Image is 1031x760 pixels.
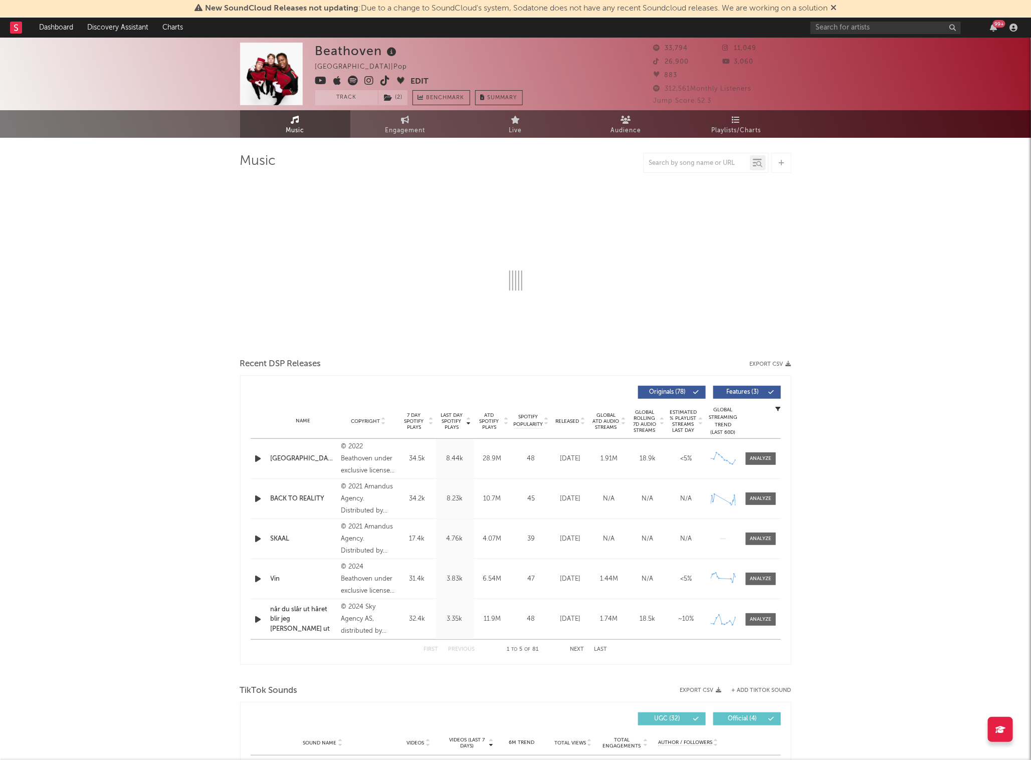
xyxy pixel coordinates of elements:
button: First [424,647,439,652]
button: Export CSV [680,687,722,693]
span: Dismiss [831,5,837,13]
div: 99 + [993,20,1005,28]
span: Official ( 4 ) [720,716,766,722]
div: 31.4k [401,574,434,584]
div: N/A [631,494,665,504]
div: når du slår ut håret blir jeg [PERSON_NAME] ut [271,605,336,634]
button: UGC(32) [638,712,706,725]
div: © 2021 Amandus Agency. Distributed by ADA Nordic - A Division of Warner Music Group [341,481,395,517]
a: Audience [571,110,681,138]
div: Beathoven [315,43,399,59]
div: 18.5k [631,614,665,624]
a: Benchmark [413,90,470,105]
span: Summary [488,95,517,101]
div: N/A [592,494,626,504]
a: [GEOGRAPHIC_DATA] [271,454,336,464]
span: Estimated % Playlist Streams Last Day [670,409,697,433]
div: N/A [631,574,665,584]
div: 4.76k [439,534,471,544]
span: 883 [654,72,678,79]
span: of [524,647,530,652]
span: to [511,647,517,652]
input: Search for artists [810,22,961,34]
span: ATD Spotify Plays [476,412,503,430]
span: Sound Name [303,740,337,746]
span: 7 Day Spotify Plays [401,412,428,430]
span: Music [286,125,304,137]
div: 48 [514,614,549,624]
span: Features ( 3 ) [720,389,766,395]
span: Engagement [385,125,426,137]
div: 39 [514,534,549,544]
div: 6M Trend [498,739,545,746]
span: 11,049 [722,45,756,52]
button: Last [594,647,607,652]
div: [GEOGRAPHIC_DATA] | Pop [315,61,419,73]
div: © 2024 Sky Agency AS, distributed by Universal Music AB [341,601,395,637]
button: Previous [449,647,475,652]
span: Global Rolling 7D Audio Streams [631,409,659,433]
span: Originals ( 78 ) [645,389,691,395]
span: 312,561 Monthly Listeners [654,86,752,92]
span: 26,900 [654,59,689,65]
div: Name [271,417,336,425]
button: Official(4) [713,712,781,725]
div: 32.4k [401,614,434,624]
span: Last Day Spotify Plays [439,412,465,430]
div: 28.9M [476,454,509,464]
div: <5% [670,574,703,584]
div: 1 5 81 [495,644,550,656]
div: 47 [514,574,549,584]
span: TikTok Sounds [240,685,298,697]
div: 34.2k [401,494,434,504]
div: N/A [631,534,665,544]
div: [DATE] [554,614,587,624]
div: N/A [670,494,703,504]
span: Total Views [554,740,586,746]
div: 1.44M [592,574,626,584]
span: : Due to a change to SoundCloud's system, Sodatone does not have any recent Soundcloud releases. ... [205,5,828,13]
div: 6.54M [476,574,509,584]
div: [DATE] [554,454,587,464]
button: Next [570,647,584,652]
span: Audience [610,125,641,137]
div: [DATE] [554,574,587,584]
div: 10.7M [476,494,509,504]
div: 34.5k [401,454,434,464]
span: Videos (last 7 days) [447,737,487,749]
span: Recent DSP Releases [240,358,321,370]
span: Jump Score: 52.3 [654,98,712,104]
div: [DATE] [554,494,587,504]
button: + Add TikTok Sound [722,688,791,693]
div: 1.91M [592,454,626,464]
span: Total Engagements [601,737,642,749]
div: 1.74M [592,614,626,624]
a: SKAAL [271,534,336,544]
a: Dashboard [32,18,80,38]
button: Edit [411,76,429,88]
div: © 2021 Amandus Agency. Distributed by ADA Nordic - A Division of Warner Music Group [341,521,395,557]
div: Global Streaming Trend (Last 60D) [708,406,738,436]
button: Export CSV [750,361,791,367]
div: 8.23k [439,494,471,504]
div: 8.44k [439,454,471,464]
div: <5% [670,454,703,464]
div: 3.35k [439,614,471,624]
span: Live [509,125,522,137]
div: 18.9k [631,454,665,464]
span: Benchmark [427,92,465,104]
div: N/A [592,534,626,544]
div: N/A [670,534,703,544]
div: 11.9M [476,614,509,624]
a: Discovery Assistant [80,18,155,38]
div: Vin [271,574,336,584]
div: 3.83k [439,574,471,584]
span: ( 2 ) [378,90,408,105]
span: Playlists/Charts [711,125,761,137]
button: 99+ [990,24,997,32]
button: Features(3) [713,386,781,399]
input: Search by song name or URL [644,159,750,167]
a: Playlists/Charts [681,110,791,138]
